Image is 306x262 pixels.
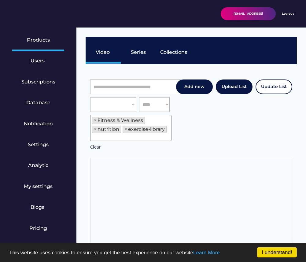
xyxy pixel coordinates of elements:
div: Blogs [31,204,46,211]
a: Learn More [193,250,220,256]
img: yH5BAEAAAAALAAAAAABAAEAAAIBRAA7 [207,10,215,17]
button: Update List [256,79,292,94]
div: [EMAIL_ADDRESS] [234,12,263,16]
span: × [124,127,127,132]
p: This website uses cookies to ensure you get the best experience on our website [9,250,297,255]
div: Settings [28,141,49,148]
div: Analytic [28,162,48,169]
button: Add new [176,79,213,94]
div: Products [27,37,50,43]
div: Clear [90,144,101,152]
div: Series [131,49,146,56]
div: Users [31,57,46,64]
li: exercise-library [123,126,167,133]
li: nutrition [92,126,121,133]
span: × [94,127,97,132]
a: I understand! [257,247,297,257]
div: Log out [282,12,294,16]
div: Subscriptions [21,79,55,85]
button: Upload List [216,79,253,94]
div: My settings [24,183,53,190]
li: Fitness & Wellness [92,117,145,124]
div: Database [26,99,50,106]
div: Collections [160,49,187,56]
div: Notification [24,120,53,127]
span: × [94,118,97,123]
img: yH5BAEAAAAALAAAAAABAAEAAAIBRAA7 [12,8,61,20]
div: Pricing [29,225,47,232]
div: Video [96,49,111,56]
